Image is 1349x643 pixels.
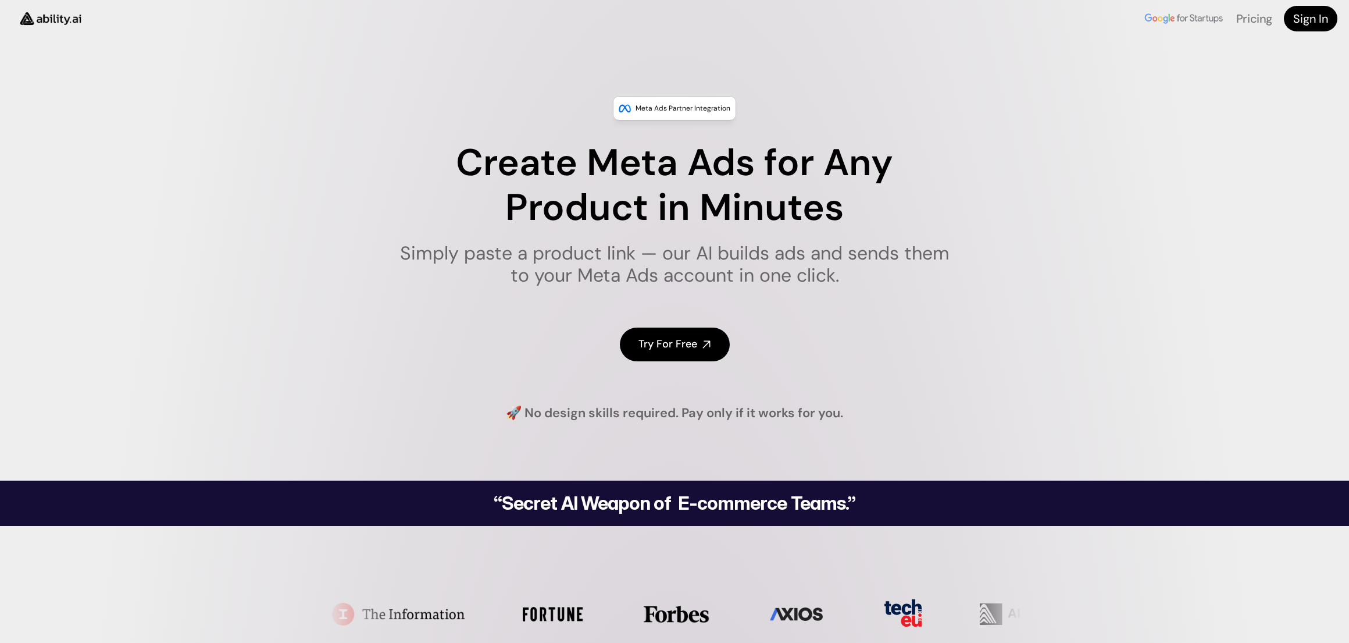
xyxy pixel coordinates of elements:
[1284,6,1337,31] a: Sign In
[636,102,730,114] p: Meta Ads Partner Integration
[1236,11,1272,26] a: Pricing
[392,141,957,230] h1: Create Meta Ads for Any Product in Minutes
[506,404,843,422] h4: 🚀 No design skills required. Pay only if it works for you.
[638,337,697,351] h4: Try For Free
[464,494,885,513] h2: “Secret AI Weapon of E-commerce Teams.”
[620,328,730,361] a: Try For Free
[1293,10,1328,27] h4: Sign In
[392,242,957,287] h1: Simply paste a product link — our AI builds ads and sends them to your Meta Ads account in one cl...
